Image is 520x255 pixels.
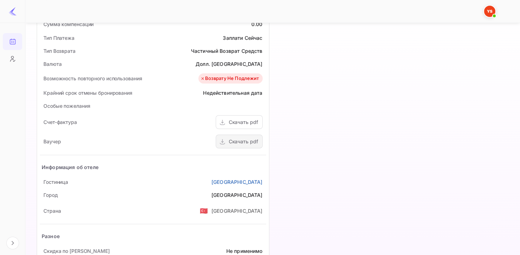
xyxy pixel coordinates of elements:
ya-tr-span: Тип Платежа [43,35,74,41]
ya-tr-span: Особые пожелания [43,103,90,109]
a: Бронирования [3,33,22,49]
ya-tr-span: Частичный Возврат Средств [191,48,263,54]
ya-tr-span: Разное [42,233,60,239]
ya-tr-span: Счет-фактура [43,119,77,125]
button: Расширьте навигацию [6,237,19,249]
ya-tr-span: Крайний срок отмены бронирования [43,90,132,96]
ya-tr-span: Информация об отеле [42,164,98,170]
ya-tr-span: Валюта [43,61,61,67]
div: 0.00 [251,20,263,28]
ya-tr-span: Не применимо [226,248,263,254]
ya-tr-span: [GEOGRAPHIC_DATA] [211,179,263,185]
div: Скачать pdf [229,138,258,145]
ya-tr-span: Скидка по [PERSON_NAME] [43,248,110,254]
ya-tr-span: Тип Возврата [43,48,76,54]
ya-tr-span: Сумма компенсации [43,21,94,27]
span: США [200,204,208,217]
ya-tr-span: Недействительная дата [203,90,262,96]
ya-tr-span: Страна [43,208,61,214]
img: LiteAPI [8,7,17,15]
ya-tr-span: Ваучер [43,138,61,144]
ya-tr-span: [GEOGRAPHIC_DATA] [211,208,263,214]
ya-tr-span: 🇹🇷 [200,207,208,214]
ya-tr-span: Возможность повторного использования [43,75,142,81]
ya-tr-span: [GEOGRAPHIC_DATA] [211,192,263,198]
a: Клиенты [3,50,22,67]
ya-tr-span: Долл. [GEOGRAPHIC_DATA] [196,61,262,67]
ya-tr-span: Заплати Сейчас [223,35,262,41]
ya-tr-span: Возврату не подлежит [205,75,259,82]
ya-tr-span: Гостиница [43,179,68,185]
ya-tr-span: Скачать pdf [229,119,258,125]
a: [GEOGRAPHIC_DATA] [211,178,263,186]
img: Служба Поддержки Яндекса [484,6,495,17]
ya-tr-span: Город [43,192,58,198]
